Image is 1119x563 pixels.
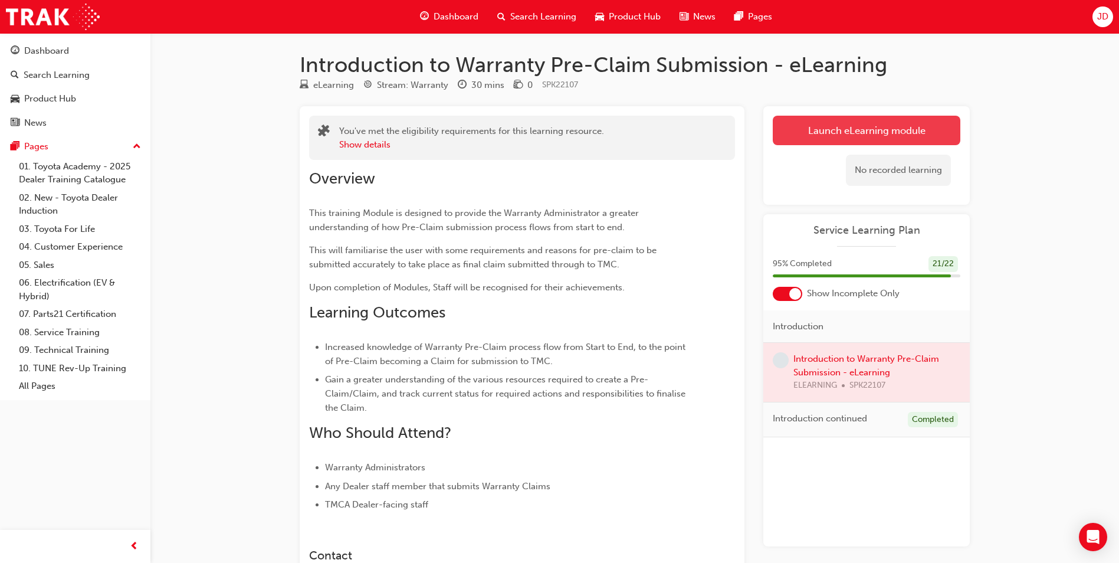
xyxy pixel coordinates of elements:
[14,305,146,323] a: 07. Parts21 Certification
[609,10,661,24] span: Product Hub
[773,116,960,145] a: Launch eLearning module
[420,9,429,24] span: guage-icon
[510,10,576,24] span: Search Learning
[1097,10,1108,24] span: JD
[434,10,478,24] span: Dashboard
[14,377,146,395] a: All Pages
[130,539,139,554] span: prev-icon
[734,9,743,24] span: pages-icon
[725,5,782,29] a: pages-iconPages
[11,142,19,152] span: pages-icon
[928,256,958,272] div: 21 / 22
[24,92,76,106] div: Product Hub
[773,320,823,333] span: Introduction
[748,10,772,24] span: Pages
[773,224,960,237] a: Service Learning Plan
[773,352,789,368] span: learningRecordVerb_NONE-icon
[5,112,146,134] a: News
[846,155,951,186] div: No recorded learning
[458,80,467,91] span: clock-icon
[670,5,725,29] a: news-iconNews
[377,78,448,92] div: Stream: Warranty
[514,80,523,91] span: money-icon
[773,412,867,425] span: Introduction continued
[325,481,550,492] span: Any Dealer staff member that submits Warranty Claims
[309,303,445,322] span: Learning Outcomes
[1092,6,1113,27] button: JD
[527,78,533,92] div: 0
[14,189,146,220] a: 02. New - Toyota Dealer Induction
[14,256,146,274] a: 05. Sales
[318,126,330,139] span: puzzle-icon
[14,274,146,305] a: 06. Electrification (EV & Hybrid)
[325,499,428,510] span: TMCA Dealer-facing staff
[14,341,146,359] a: 09. Technical Training
[497,9,506,24] span: search-icon
[325,342,688,366] span: Increased knowledge of Warranty Pre-Claim process flow from Start to End, to the point of Pre-Cla...
[14,220,146,238] a: 03. Toyota For Life
[471,78,504,92] div: 30 mins
[1079,523,1107,551] div: Open Intercom Messenger
[11,118,19,129] span: news-icon
[300,78,354,93] div: Type
[309,245,659,270] span: This will familiarise the user with some requirements and reasons for pre-claim to be submitted a...
[14,323,146,342] a: 08. Service Training
[5,136,146,158] button: Pages
[363,78,448,93] div: Stream
[24,116,47,130] div: News
[339,125,604,151] div: You've met the eligibility requirements for this learning resource.
[411,5,488,29] a: guage-iconDashboard
[514,78,533,93] div: Price
[908,412,958,428] div: Completed
[586,5,670,29] a: car-iconProduct Hub
[309,208,641,233] span: This training Module is designed to provide the Warranty Administrator a greater understanding of...
[325,374,688,413] span: Gain a greater understanding of the various resources required to create a Pre-Claim/Claim, and t...
[680,9,688,24] span: news-icon
[309,549,693,562] h3: Contact
[5,38,146,136] button: DashboardSearch LearningProduct HubNews
[14,359,146,378] a: 10. TUNE Rev-Up Training
[14,158,146,189] a: 01. Toyota Academy - 2025 Dealer Training Catalogue
[300,52,970,78] h1: Introduction to Warranty Pre-Claim Submission - eLearning
[693,10,716,24] span: News
[300,80,309,91] span: learningResourceType_ELEARNING-icon
[363,80,372,91] span: target-icon
[595,9,604,24] span: car-icon
[309,282,625,293] span: Upon completion of Modules, Staff will be recognised for their achievements.
[313,78,354,92] div: eLearning
[24,140,48,153] div: Pages
[542,80,578,90] span: Learning resource code
[11,70,19,81] span: search-icon
[309,169,375,188] span: Overview
[133,139,141,155] span: up-icon
[14,238,146,256] a: 04. Customer Experience
[6,4,100,30] img: Trak
[5,64,146,86] a: Search Learning
[11,46,19,57] span: guage-icon
[309,424,451,442] span: Who Should Attend?
[5,40,146,62] a: Dashboard
[24,68,90,82] div: Search Learning
[458,78,504,93] div: Duration
[325,462,425,473] span: Warranty Administrators
[807,287,900,300] span: Show Incomplete Only
[24,44,69,58] div: Dashboard
[773,257,832,271] span: 95 % Completed
[11,94,19,104] span: car-icon
[339,138,390,152] button: Show details
[488,5,586,29] a: search-iconSearch Learning
[5,88,146,110] a: Product Hub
